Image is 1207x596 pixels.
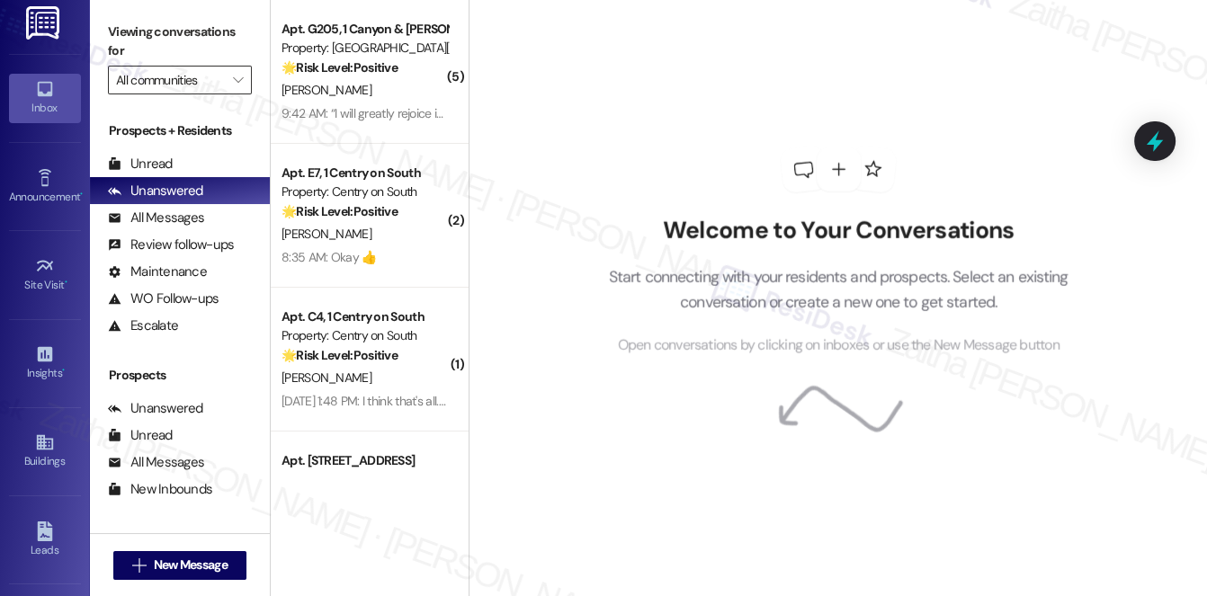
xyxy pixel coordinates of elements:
input: All communities [116,66,223,94]
span: New Message [154,556,228,574]
img: ResiDesk Logo [26,6,63,40]
a: Leads [9,516,81,565]
h2: Welcome to Your Conversations [581,217,1095,245]
div: Prospects + Residents [90,121,270,140]
div: Unanswered [108,182,203,200]
a: Inbox [9,74,81,122]
p: Start connecting with your residents and prospects. Select an existing conversation or create a n... [581,263,1095,315]
div: Review follow-ups [108,236,234,254]
div: Property: Centry on South [282,326,448,345]
div: WO Follow-ups [108,289,219,308]
span: • [80,188,83,200]
strong: 🌟 Risk Level: Positive [282,347,398,363]
span: • [65,276,67,289]
div: Unread [108,426,173,445]
span: [PERSON_NAME] [282,82,371,98]
div: Apt. [STREET_ADDRESS] [282,451,448,470]
label: Viewing conversations for [108,18,252,66]
div: 8:35 AM: Okay 👍 [282,249,377,265]
a: Insights • [9,339,81,387]
div: Escalate [108,316,178,335]
div: Prospects [90,366,270,385]
a: Buildings [9,427,81,476]
div: Maintenance [108,262,207,281]
div: Property: Centry on South [282,182,448,201]
div: Unanswered [108,399,203,418]
span: [PERSON_NAME] [282,369,371,386]
span: • [62,364,65,377]
div: Apt. G205, 1 Canyon & [PERSON_NAME][GEOGRAPHIC_DATA] [282,20,448,39]
div: New Inbounds [108,480,212,499]
div: [DATE] 1:48 PM: I think that's all. Thank you!! [282,393,501,409]
button: New Message [113,551,246,580]
i:  [233,73,243,87]
div: All Messages [108,453,204,472]
i:  [132,558,146,573]
span: [PERSON_NAME] [282,226,371,242]
div: Residents [90,530,270,549]
div: Apt. E7, 1 Centry on South [282,164,448,182]
div: Unread [108,155,173,173]
div: Property: [GEOGRAPHIC_DATA][PERSON_NAME] [282,39,448,58]
strong: 🌟 Risk Level: Positive [282,59,398,76]
span: Open conversations by clicking on inboxes or use the New Message button [618,334,1059,356]
div: All Messages [108,209,204,227]
a: Site Visit • [9,251,81,299]
strong: 🌟 Risk Level: Positive [282,203,398,219]
div: Apt. C4, 1 Centry on South [282,307,448,326]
